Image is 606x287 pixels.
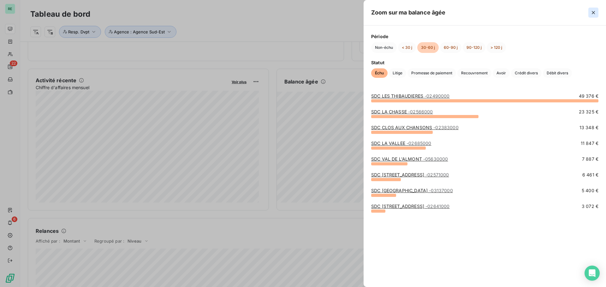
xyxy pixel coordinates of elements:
button: Échu [371,68,388,78]
span: - 02383000 [433,125,458,130]
span: - 02685000 [407,141,431,146]
span: - 02571000 [425,172,449,177]
button: < 30 j [398,42,416,53]
span: - 05630000 [423,156,448,162]
span: - 02566000 [408,109,433,114]
button: Débit divers [543,68,572,78]
h5: Zoom sur ma balance âgée [371,8,446,17]
a: SDC LA CHASSE [371,109,433,114]
a: SDC VAL DE L'ALMONT [371,156,448,162]
button: Non-échu [371,42,397,53]
button: Crédit divers [511,68,542,78]
span: 11 847 € [581,140,598,146]
a: SDC CLOS AUX CHANSONS [371,125,459,130]
span: Statut [371,59,598,66]
div: Open Intercom Messenger [585,266,600,281]
button: Recouvrement [457,68,491,78]
a: SDC [GEOGRAPHIC_DATA] [371,188,453,193]
button: 90-120 j [463,42,485,53]
span: 6 461 € [582,172,598,178]
span: 13 348 € [579,124,598,131]
a: SDC LES THIBAUDIERES [371,93,450,99]
a: SDC [STREET_ADDRESS] [371,204,450,209]
span: - 03137000 [429,188,453,193]
button: 30-60 j [417,42,439,53]
span: - 02641000 [425,204,449,209]
span: 3 072 € [582,203,598,210]
button: 60-90 j [440,42,461,53]
span: 7 887 € [582,156,598,162]
button: Avoir [493,68,510,78]
span: 49 376 € [579,93,598,99]
span: Période [371,33,598,40]
span: 5 400 € [582,187,598,194]
span: - 02490000 [425,93,449,99]
button: Promesse de paiement [407,68,456,78]
button: Litige [389,68,406,78]
a: SDC [STREET_ADDRESS] [371,172,449,177]
a: SDC LA VALLEE [371,141,431,146]
span: 23 325 € [579,109,598,115]
button: > 120 j [487,42,506,53]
